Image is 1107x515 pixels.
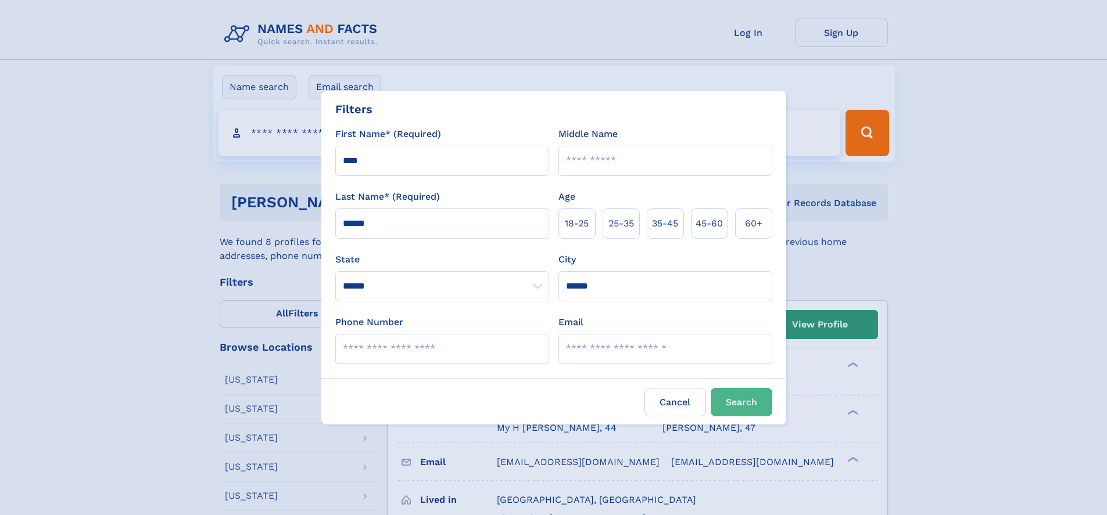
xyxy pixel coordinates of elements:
[565,217,589,231] span: 18‑25
[696,217,723,231] span: 45‑60
[644,388,706,416] label: Cancel
[335,315,403,329] label: Phone Number
[652,217,678,231] span: 35‑45
[558,315,583,329] label: Email
[558,127,618,141] label: Middle Name
[745,217,762,231] span: 60+
[558,253,576,266] label: City
[335,100,372,118] div: Filters
[608,217,634,231] span: 25‑35
[335,253,549,266] label: State
[558,190,575,204] label: Age
[335,190,440,204] label: Last Name* (Required)
[711,388,772,416] button: Search
[335,127,441,141] label: First Name* (Required)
